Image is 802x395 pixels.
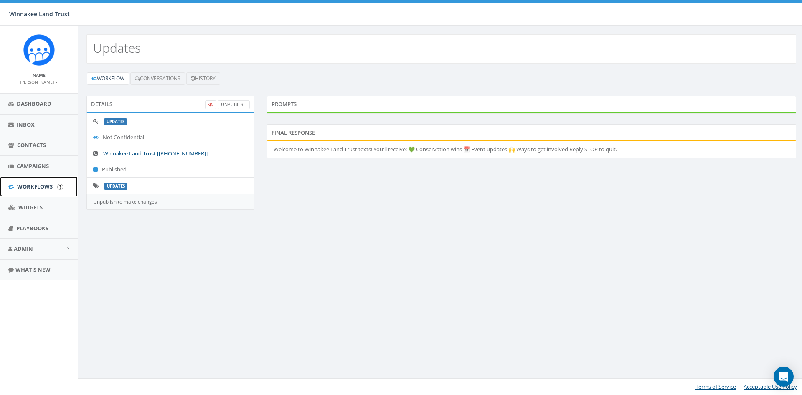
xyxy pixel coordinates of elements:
[87,161,254,178] li: Published
[14,245,33,252] span: Admin
[16,224,48,232] span: Playbooks
[20,79,58,85] small: [PERSON_NAME]
[87,72,129,85] a: Workflow
[20,78,58,85] a: [PERSON_NAME]
[17,162,49,170] span: Campaigns
[17,183,53,190] span: Workflows
[130,72,185,85] a: Conversations
[23,34,55,66] img: Rally_Corp_Icon.png
[86,194,254,210] div: Unpublish to make changes
[9,10,70,18] span: Winnakee Land Trust
[186,72,220,85] a: History
[17,100,51,107] span: Dashboard
[15,266,51,273] span: What's New
[218,100,250,109] a: UnPublish
[774,367,794,387] div: Open Intercom Messenger
[18,204,43,211] span: Widgets
[33,72,46,78] small: Name
[57,184,63,190] input: Submit
[93,41,141,55] h2: Updates
[267,96,796,112] div: Prompts
[103,150,208,157] a: Winnakee Land Trust [[PHONE_NUMBER]]
[17,141,46,149] span: Contacts
[107,119,124,125] a: Updates
[267,141,796,158] li: Welcome to Winnakee Land Trust texts! You'll receive: 💚 Conservation wins 📅 Event updates 🙌 Ways ...
[86,96,254,112] div: Details
[744,383,797,390] a: Acceptable Use Policy
[87,129,254,145] li: Not Confidential
[267,124,796,141] div: Final Response
[17,121,35,128] span: Inbox
[695,383,736,390] a: Terms of Service
[104,183,127,190] label: Updates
